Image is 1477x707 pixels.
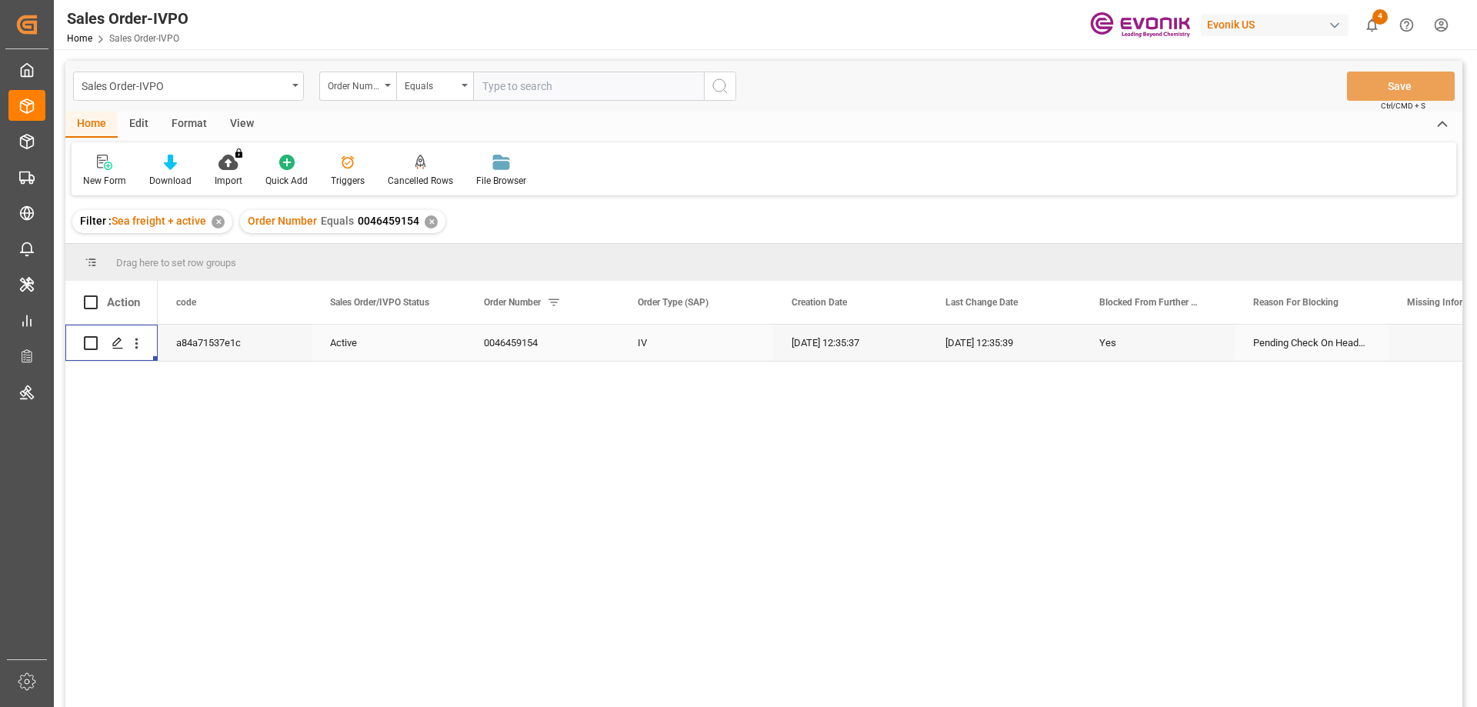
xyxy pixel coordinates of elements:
[248,215,317,227] span: Order Number
[1381,100,1425,112] span: Ctrl/CMD + S
[1355,8,1389,42] button: show 4 new notifications
[927,325,1081,361] div: [DATE] 12:35:39
[116,257,236,268] span: Drag here to set row groups
[1201,10,1355,39] button: Evonik US
[328,75,380,93] div: Order Number
[1347,72,1455,101] button: Save
[1099,325,1216,361] div: Yes
[331,174,365,188] div: Triggers
[1090,12,1190,38] img: Evonik-brand-mark-Deep-Purple-RGB.jpeg_1700498283.jpeg
[638,297,708,308] span: Order Type (SAP)
[73,72,304,101] button: open menu
[330,297,429,308] span: Sales Order/IVPO Status
[65,112,118,138] div: Home
[396,72,473,101] button: open menu
[704,72,736,101] button: search button
[792,297,847,308] span: Creation Date
[83,174,126,188] div: New Form
[405,75,457,93] div: Equals
[465,325,619,361] div: 0046459154
[67,7,188,30] div: Sales Order-IVPO
[319,72,396,101] button: open menu
[358,215,419,227] span: 0046459154
[1372,9,1388,25] span: 4
[425,215,438,228] div: ✕
[112,215,206,227] span: Sea freight + active
[1253,297,1339,308] span: Reason For Blocking
[212,215,225,228] div: ✕
[265,174,308,188] div: Quick Add
[321,215,354,227] span: Equals
[473,72,704,101] input: Type to search
[388,174,453,188] div: Cancelled Rows
[65,325,158,362] div: Press SPACE to select this row.
[218,112,265,138] div: View
[1235,325,1389,361] div: Pending Check On Header Level, Special Transport Requirements Unchecked
[80,215,112,227] span: Filter :
[82,75,287,95] div: Sales Order-IVPO
[67,33,92,44] a: Home
[176,297,196,308] span: code
[476,174,526,188] div: File Browser
[118,112,160,138] div: Edit
[1389,8,1424,42] button: Help Center
[1099,297,1202,308] span: Blocked From Further Processing
[1201,14,1349,36] div: Evonik US
[330,325,447,361] div: Active
[484,297,541,308] span: Order Number
[160,112,218,138] div: Format
[149,174,192,188] div: Download
[945,297,1018,308] span: Last Change Date
[619,325,773,361] div: IV
[107,295,140,309] div: Action
[158,325,312,361] div: a84a71537e1c
[773,325,927,361] div: [DATE] 12:35:37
